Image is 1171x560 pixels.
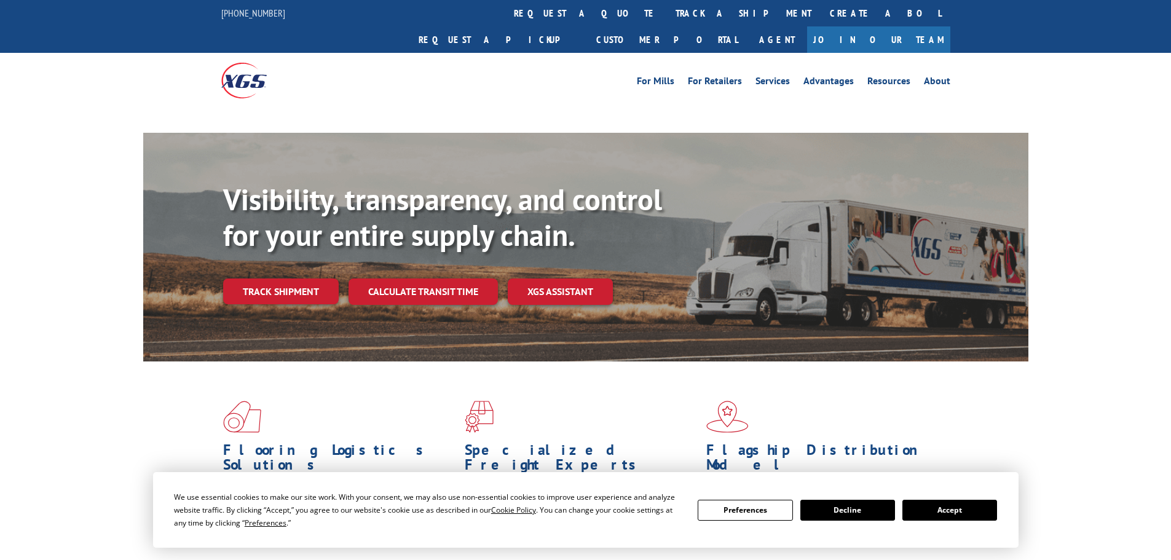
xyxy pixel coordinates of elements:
[587,26,747,53] a: Customer Portal
[902,500,997,521] button: Accept
[174,491,683,529] div: We use essential cookies to make our site work. With your consent, we may also use non-essential ...
[409,26,587,53] a: Request a pickup
[706,401,749,433] img: xgs-icon-flagship-distribution-model-red
[508,278,613,305] a: XGS ASSISTANT
[800,500,895,521] button: Decline
[706,443,939,478] h1: Flagship Distribution Model
[223,443,455,478] h1: Flooring Logistics Solutions
[221,7,285,19] a: [PHONE_NUMBER]
[637,76,674,90] a: For Mills
[465,401,494,433] img: xgs-icon-focused-on-flooring-red
[491,505,536,515] span: Cookie Policy
[867,76,910,90] a: Resources
[924,76,950,90] a: About
[755,76,790,90] a: Services
[803,76,854,90] a: Advantages
[688,76,742,90] a: For Retailers
[807,26,950,53] a: Join Our Team
[349,278,498,305] a: Calculate transit time
[223,278,339,304] a: Track shipment
[223,401,261,433] img: xgs-icon-total-supply-chain-intelligence-red
[465,443,697,478] h1: Specialized Freight Experts
[747,26,807,53] a: Agent
[153,472,1019,548] div: Cookie Consent Prompt
[698,500,792,521] button: Preferences
[245,518,286,528] span: Preferences
[223,180,662,254] b: Visibility, transparency, and control for your entire supply chain.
